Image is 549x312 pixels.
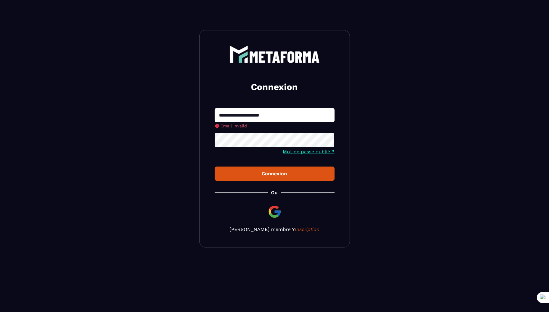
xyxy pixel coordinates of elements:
p: Ou [271,190,278,195]
a: Inscription [295,226,320,232]
p: [PERSON_NAME] membre ? [215,226,335,232]
img: logo [229,45,320,63]
h2: Connexion [222,81,327,93]
button: Connexion [215,167,335,181]
span: Email invalid [221,123,247,128]
img: google [267,204,282,219]
a: logo [215,45,335,63]
a: Mot de passe oublié ? [283,149,335,154]
div: Connexion [220,171,330,176]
